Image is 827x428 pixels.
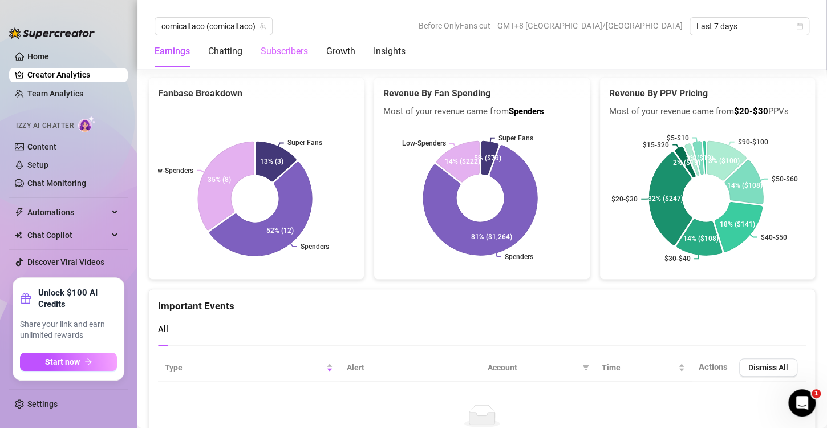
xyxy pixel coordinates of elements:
a: Setup [27,160,48,169]
span: Before OnlyFans cut [419,17,490,34]
text: $20-$30 [611,195,638,203]
text: $5-$10 [666,134,688,142]
span: filter [580,359,591,376]
a: Discover Viral Videos [27,257,104,267]
span: gift [20,293,31,304]
button: Start nowarrow-right [20,353,117,371]
span: Account [488,361,578,374]
button: Dismiss All [739,358,797,377]
h5: Revenue By Fan Spending [383,87,580,100]
text: Super Fans [287,139,322,147]
span: filter [582,364,589,371]
img: AI Chatter [78,116,96,132]
text: $50-$60 [771,175,797,183]
span: Most of your revenue came from PPVs [609,105,806,119]
a: Home [27,52,49,61]
span: Izzy AI Chatter [16,120,74,131]
h5: Fanbase Breakdown [158,87,355,100]
span: GMT+8 [GEOGRAPHIC_DATA]/[GEOGRAPHIC_DATA] [497,17,683,34]
span: Share your link and earn unlimited rewards [20,319,117,341]
a: Content [27,142,56,151]
div: Subscribers [261,45,308,58]
h5: Revenue By PPV Pricing [609,87,806,100]
span: thunderbolt [15,208,24,217]
a: Creator Analytics [27,66,119,84]
span: arrow-right [84,358,92,366]
text: Spenders [505,253,533,261]
text: $15-$20 [643,141,669,149]
span: team [260,23,266,30]
text: Super Fans [498,134,533,142]
span: Actions [699,362,728,372]
a: Team Analytics [27,89,83,98]
span: Type [165,361,324,374]
text: Low-Spenders [402,139,446,147]
text: $90-$100 [737,138,768,146]
strong: Unlock $100 AI Credits [38,287,117,310]
span: Start now [45,357,80,366]
div: Insights [374,45,406,58]
div: Important Events [158,289,806,314]
div: Earnings [155,45,190,58]
span: Automations [27,203,108,221]
iframe: Intercom live chat [788,389,816,417]
img: logo-BBDzfeDw.svg [9,27,95,39]
span: Most of your revenue came from [383,105,580,119]
th: Type [158,354,340,382]
div: Growth [326,45,355,58]
th: Time [595,354,692,382]
th: Alert [340,354,481,382]
span: Dismiss All [748,363,788,372]
span: comicaltaco (comicaltaco) [161,18,266,35]
text: $40-$50 [760,233,787,241]
b: $20-$30 [734,106,768,116]
span: All [158,324,168,334]
span: Time [602,361,676,374]
a: Settings [27,399,58,409]
span: calendar [796,23,803,30]
text: $30-$40 [664,255,690,263]
span: Last 7 days [696,18,802,35]
text: Low-Spenders [149,166,193,174]
div: Chatting [208,45,242,58]
a: Chat Monitoring [27,179,86,188]
b: Spenders [508,106,544,116]
span: 1 [812,389,821,398]
text: Spenders [301,243,329,251]
img: Chat Copilot [15,231,22,239]
span: Chat Copilot [27,226,108,244]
